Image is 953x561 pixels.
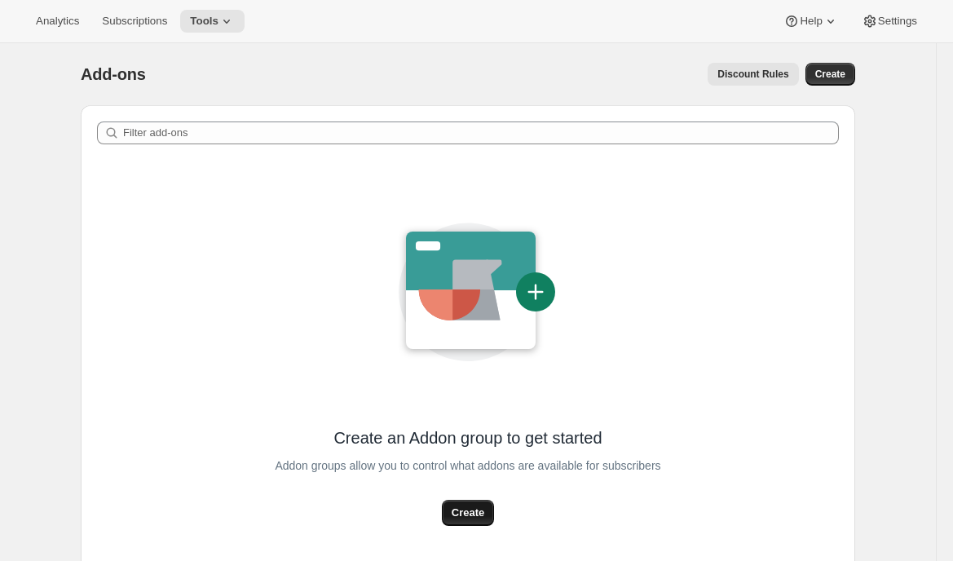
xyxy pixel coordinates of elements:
span: Create an Addon group to get started [333,426,602,449]
input: Filter add-ons [123,121,839,144]
button: Analytics [26,10,89,33]
button: Settings [852,10,927,33]
button: Create [805,63,855,86]
span: Tools [190,15,218,28]
button: Help [774,10,848,33]
button: Subscriptions [92,10,177,33]
span: Analytics [36,15,79,28]
span: Addon groups allow you to control what addons are available for subscribers [275,454,660,477]
button: Tools [180,10,245,33]
span: Help [800,15,822,28]
span: Settings [878,15,917,28]
span: Create [452,505,484,521]
span: Subscriptions [102,15,167,28]
button: Create [442,500,494,526]
span: Add-ons [81,65,146,83]
button: Discount Rules [708,63,798,86]
span: Create [815,68,845,81]
span: Discount Rules [717,68,788,81]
